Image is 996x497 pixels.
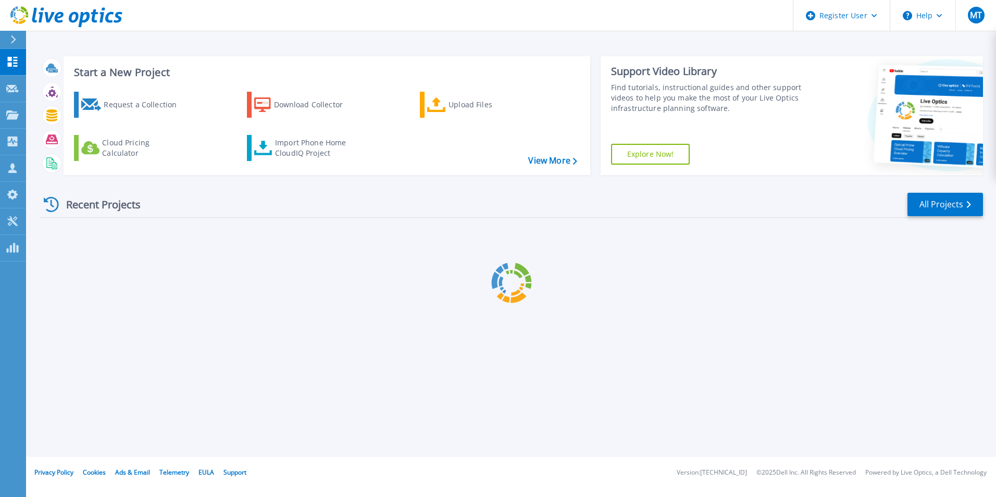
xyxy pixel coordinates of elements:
li: Version: [TECHNICAL_ID] [677,469,747,476]
a: View More [528,156,577,166]
div: Find tutorials, instructional guides and other support videos to help you make the most of your L... [611,82,806,114]
a: Privacy Policy [34,468,73,477]
li: Powered by Live Optics, a Dell Technology [865,469,987,476]
a: Cookies [83,468,106,477]
h3: Start a New Project [74,67,577,78]
div: Support Video Library [611,65,806,78]
div: Import Phone Home CloudIQ Project [275,138,356,158]
span: MT [970,11,982,19]
div: Request a Collection [104,94,187,115]
div: Recent Projects [40,192,155,217]
a: Explore Now! [611,144,690,165]
a: Request a Collection [74,92,190,118]
a: Upload Files [420,92,536,118]
div: Download Collector [274,94,357,115]
a: Ads & Email [115,468,150,477]
div: Upload Files [449,94,532,115]
a: Support [223,468,246,477]
a: EULA [198,468,214,477]
li: © 2025 Dell Inc. All Rights Reserved [756,469,856,476]
div: Cloud Pricing Calculator [102,138,185,158]
a: Telemetry [159,468,189,477]
a: Download Collector [247,92,363,118]
a: All Projects [907,193,983,216]
a: Cloud Pricing Calculator [74,135,190,161]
